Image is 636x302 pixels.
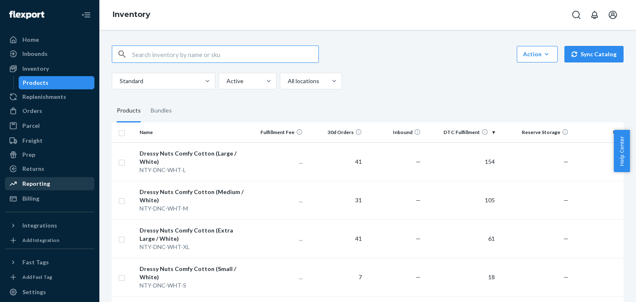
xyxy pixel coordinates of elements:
[5,256,94,269] button: Fast Tags
[498,122,572,142] th: Reserve Storage
[5,148,94,161] a: Prep
[140,166,243,174] div: NTY-DNC-WHT-L
[140,243,243,251] div: NTY-DNC-WHT-XL
[22,107,42,115] div: Orders
[424,142,498,181] td: 154
[517,46,558,62] button: Action
[9,11,44,19] img: Flexport logo
[106,3,157,27] ol: breadcrumbs
[251,235,303,243] p: ...
[22,65,49,73] div: Inventory
[564,197,569,204] span: —
[416,273,421,280] span: —
[424,219,498,258] td: 61
[416,197,421,204] span: —
[5,219,94,232] button: Integrations
[22,165,44,173] div: Returns
[287,77,288,85] input: All locations
[22,258,49,266] div: Fast Tags
[605,7,621,23] button: Open account menu
[568,7,585,23] button: Open Search Box
[5,192,94,205] a: Billing
[306,258,365,296] td: 7
[251,158,303,166] p: ...
[22,288,46,296] div: Settings
[22,180,50,188] div: Reporting
[251,196,303,204] p: ...
[78,7,94,23] button: Close Navigation
[5,177,94,190] a: Reporting
[22,194,39,203] div: Billing
[251,273,303,281] p: ...
[22,221,57,230] div: Integrations
[5,47,94,60] a: Inbounds
[564,46,624,62] button: Sync Catalog
[22,151,35,159] div: Prep
[140,281,243,290] div: NTY-DNC-WHT-S
[22,36,39,44] div: Home
[5,235,94,245] a: Add Integration
[136,122,247,142] th: Name
[22,137,43,145] div: Freight
[5,134,94,147] a: Freight
[22,50,48,58] div: Inbounds
[523,50,552,58] div: Action
[5,272,94,282] a: Add Fast Tag
[5,119,94,132] a: Parcel
[424,122,498,142] th: DTC Fulfillment
[306,142,365,181] td: 41
[5,90,94,103] a: Replenishments
[416,158,421,165] span: —
[5,162,94,175] a: Returns
[5,62,94,75] a: Inventory
[132,46,318,62] input: Search inventory by name or sku
[19,76,95,89] a: Products
[140,149,243,166] div: Dressy Nuts Comfy Cotton (Large / White)
[564,158,569,165] span: —
[140,188,243,204] div: Dressy Nuts Comfy Cotton (Medium / White)
[22,273,52,280] div: Add Fast Tag
[5,33,94,46] a: Home
[564,235,569,242] span: —
[22,93,66,101] div: Replenishments
[614,130,630,172] button: Help Center
[22,122,40,130] div: Parcel
[151,99,172,122] div: Bundles
[365,122,424,142] th: Inbound
[564,273,569,280] span: —
[424,181,498,219] td: 105
[119,77,120,85] input: Standard
[5,285,94,299] a: Settings
[140,204,243,213] div: NTY-DNC-WHT-M
[113,10,150,19] a: Inventory
[306,181,365,219] td: 31
[247,122,306,142] th: Fulfillment Fee
[586,7,603,23] button: Open notifications
[306,219,365,258] td: 41
[140,226,243,243] div: Dressy Nuts Comfy Cotton (Extra Large / White)
[306,122,365,142] th: 30d Orders
[424,258,498,296] td: 18
[5,104,94,117] a: Orders
[117,99,141,122] div: Products
[22,237,59,244] div: Add Integration
[416,235,421,242] span: —
[23,79,48,87] div: Products
[140,265,243,281] div: Dressy Nuts Comfy Cotton (Small / White)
